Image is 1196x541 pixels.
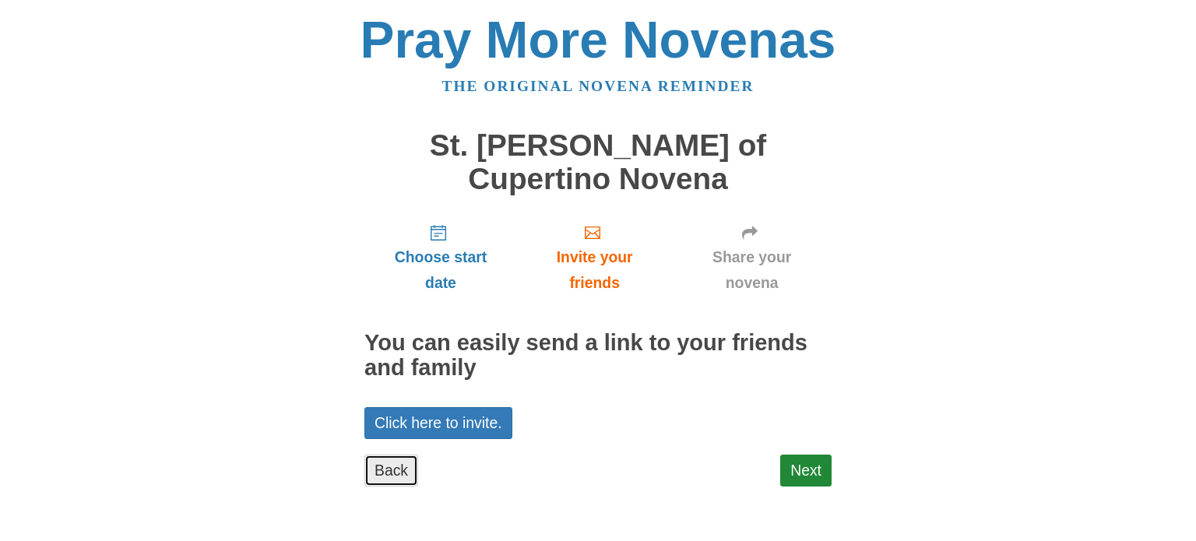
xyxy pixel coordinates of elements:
[672,211,832,304] a: Share your novena
[364,211,517,304] a: Choose start date
[533,244,656,296] span: Invite your friends
[364,455,418,487] a: Back
[780,455,832,487] a: Next
[361,11,836,69] a: Pray More Novenas
[380,244,501,296] span: Choose start date
[688,244,816,296] span: Share your novena
[364,407,512,439] a: Click here to invite.
[364,331,832,381] h2: You can easily send a link to your friends and family
[442,78,755,94] a: The original novena reminder
[364,129,832,195] h1: St. [PERSON_NAME] of Cupertino Novena
[517,211,672,304] a: Invite your friends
